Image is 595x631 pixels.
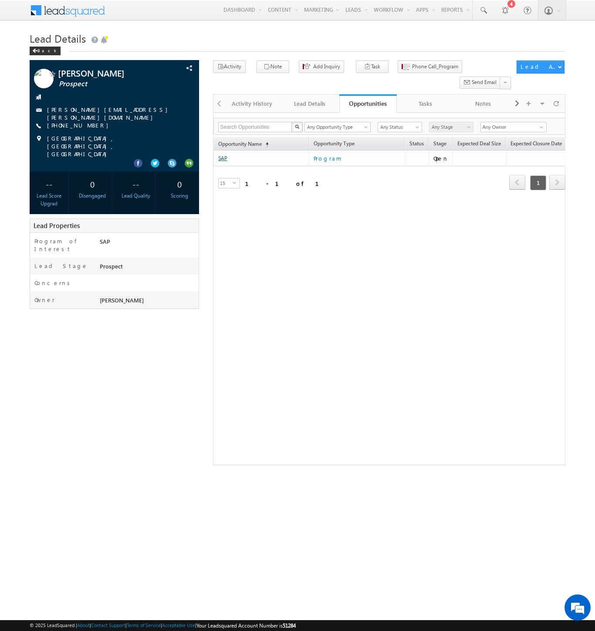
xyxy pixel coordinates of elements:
span: next [549,175,565,190]
div: 0 [75,176,110,192]
span: [GEOGRAPHIC_DATA], [GEOGRAPHIC_DATA], [GEOGRAPHIC_DATA] [47,134,183,158]
textarea: Type your message and hit 'Enter' [11,81,159,261]
span: prev [509,175,525,190]
a: Acceptable Use [162,622,195,628]
div: -- [32,176,66,192]
a: Notes [454,94,512,113]
div: Prospect [98,262,199,274]
div: 1 - 1 of 1 [245,178,329,188]
span: Add Inquiry [313,63,340,70]
button: Phone Call_Program [398,60,462,73]
span: Opportunity Type [309,139,404,150]
a: Opportunities [339,94,397,113]
div: Opportunities [346,99,390,107]
a: Any Opportunity Type [304,122,371,132]
a: SAP [218,155,227,161]
span: [PERSON_NAME] [58,69,162,77]
a: Lead Details [281,94,339,113]
button: Activity [213,60,246,73]
img: Profile photo [34,69,54,91]
a: Contact Support [91,622,125,628]
div: Notes [461,98,504,109]
div: Disengaged [75,192,110,200]
a: Expected Deal Size [453,139,505,150]
a: prev [509,176,525,190]
a: Opportunity Name(sorted ascending) [214,139,273,150]
div: Lead Score Upgrad [32,192,66,208]
button: Note [257,60,289,73]
a: Stage [429,139,451,150]
span: Send Email [472,78,497,86]
a: Activity History [224,94,281,113]
span: Stage [433,140,446,147]
span: Phone Call_Program [412,63,458,70]
div: Lead Quality [119,192,153,200]
button: Lead Actions [517,60,565,74]
span: © 2025 LeadSquared | | | | | [30,621,296,630]
span: 15 [219,178,233,188]
a: About [77,622,90,628]
div: Open [433,154,449,162]
span: 1 [530,175,546,190]
a: Tasks [397,94,454,113]
div: Activity History [231,98,274,109]
a: Any Stage [429,122,473,132]
div: Tasks [404,98,446,109]
input: Type to Search [480,122,547,132]
button: Task [356,60,389,73]
a: Any Status [378,122,422,132]
span: Any Stage [429,123,471,131]
div: -- [119,176,153,192]
span: Lead Details [30,31,86,45]
div: Chat with us now [45,46,146,57]
a: Status [405,139,428,150]
a: Show All Items [535,123,546,131]
a: [PERSON_NAME][EMAIL_ADDRESS][PERSON_NAME][DOMAIN_NAME] [47,106,172,121]
div: SAP [98,237,199,249]
span: Prospect [59,80,163,88]
span: (sorted ascending) [262,141,269,148]
span: Expected Deal Size [457,140,501,147]
img: Search [295,124,299,129]
a: Program [314,153,401,164]
a: Expected Closure Date [506,139,566,150]
div: Lead Details [288,98,331,109]
button: Add Inquiry [299,60,344,73]
span: Any Opportunity Type [305,123,365,131]
span: Opportunity Name [218,141,262,147]
div: Minimize live chat window [143,4,164,25]
label: Lead Stage [34,262,88,270]
span: [PERSON_NAME] [100,296,144,304]
span: Lead Properties [34,221,80,230]
span: Expected Closure Date [510,140,562,147]
em: Start Chat [118,268,158,280]
a: Back [30,46,65,54]
label: Owner [34,296,55,304]
span: Any Status [378,123,419,131]
button: Send Email [460,77,500,89]
span: [PHONE_NUMBER] [47,121,113,130]
div: Back [30,47,61,55]
div: Scoring [162,192,196,200]
img: d_60004797649_company_0_60004797649 [15,46,37,57]
span: select [233,181,240,185]
div: Lead Actions [521,63,558,70]
label: Program of Interest [34,237,91,253]
div: 0 [162,176,196,192]
span: Your Leadsquared Account Number is [196,622,296,629]
label: Concerns [34,279,73,287]
a: Terms of Service [127,622,161,628]
a: next [549,176,565,190]
span: 51284 [283,622,296,629]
